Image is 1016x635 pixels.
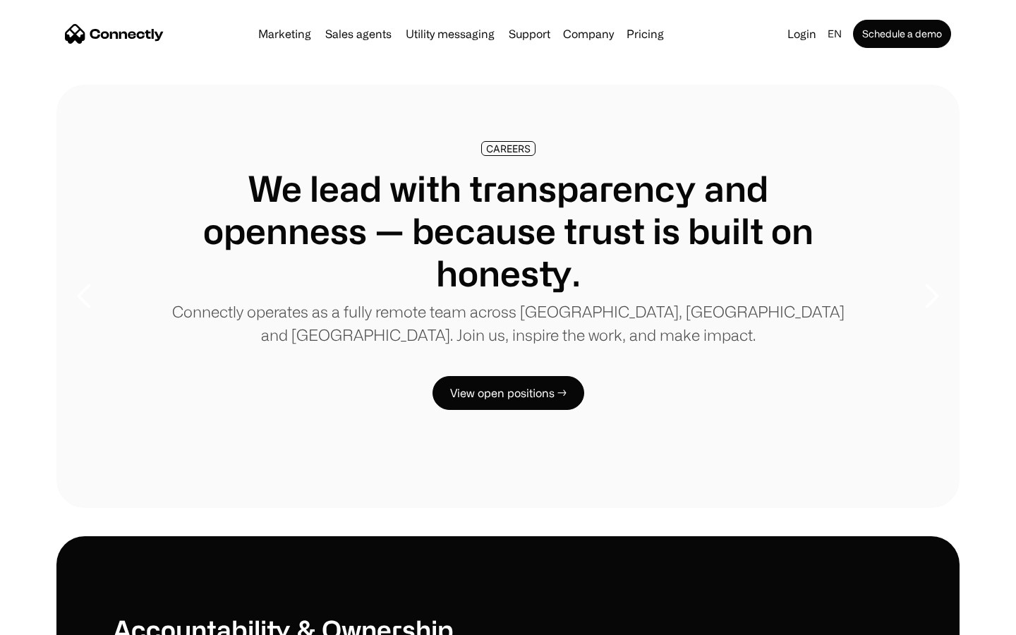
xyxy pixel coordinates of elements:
a: Support [503,28,556,40]
a: Pricing [621,28,670,40]
aside: Language selected: English [14,609,85,630]
a: Sales agents [320,28,397,40]
a: View open positions → [433,376,584,410]
p: Connectly operates as a fully remote team across [GEOGRAPHIC_DATA], [GEOGRAPHIC_DATA] and [GEOGRA... [169,300,847,346]
a: Utility messaging [400,28,500,40]
h1: We lead with transparency and openness — because trust is built on honesty. [169,167,847,294]
a: Marketing [253,28,317,40]
div: Company [563,24,614,44]
a: Schedule a demo [853,20,951,48]
ul: Language list [28,610,85,630]
div: en [828,24,842,44]
a: Login [782,24,822,44]
div: CAREERS [486,143,531,154]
